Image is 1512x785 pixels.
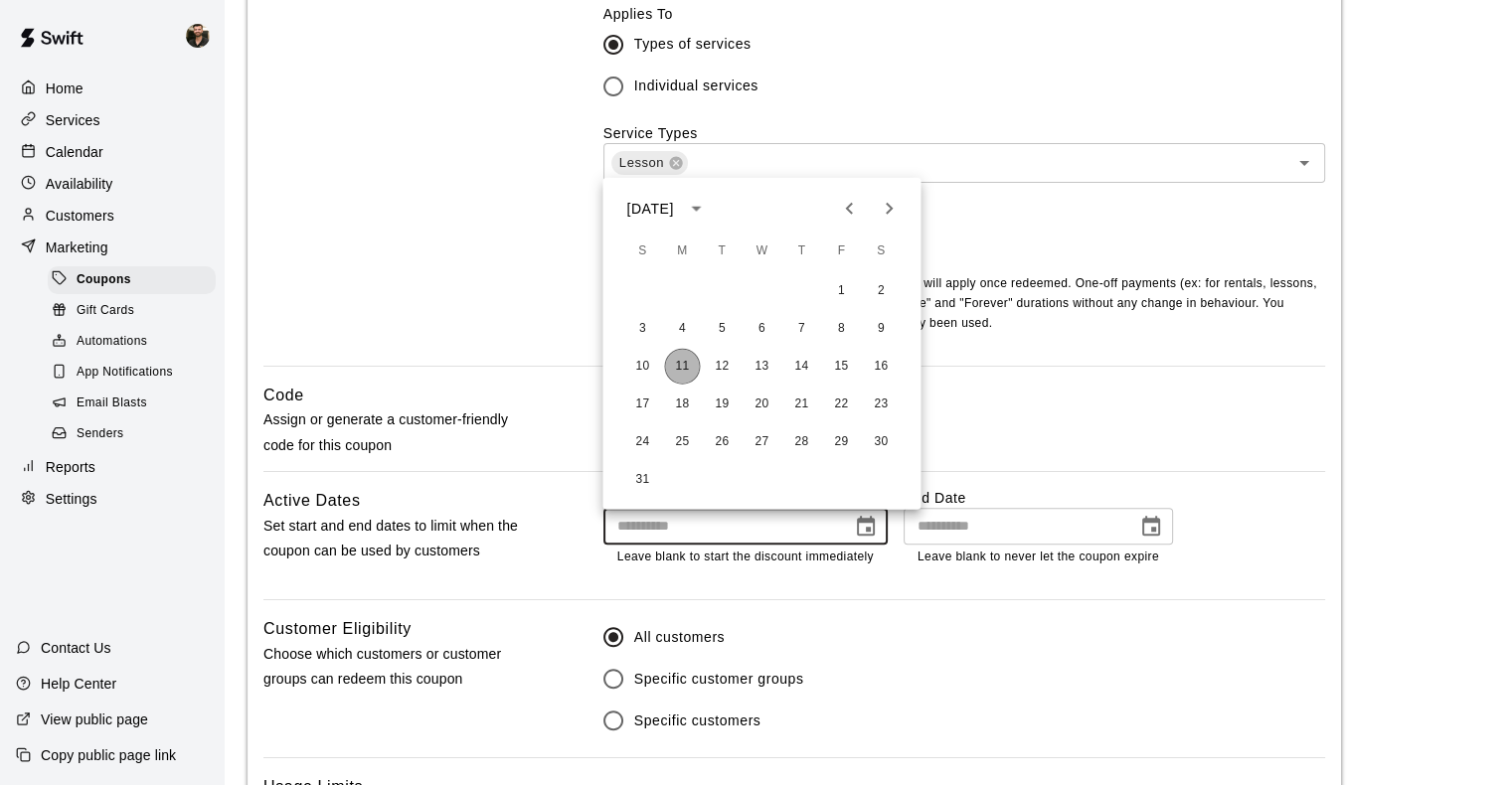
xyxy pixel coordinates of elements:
[48,264,224,295] a: Coupons
[918,548,1159,567] p: Leave blank to never let the coupon expire
[77,301,134,321] span: Gift Cards
[863,424,899,460] button: 30
[634,76,758,96] span: Individual services
[16,137,208,167] a: Calendar
[16,105,208,135] a: Services
[624,424,660,460] button: 24
[16,233,208,262] a: Marketing
[263,383,304,408] h6: Code
[624,311,660,347] button: 3
[263,488,361,514] h6: Active Dates
[77,270,131,290] span: Coupons
[823,232,859,271] span: Friday
[48,390,216,417] div: Email Blasts
[48,266,216,294] div: Coupons
[46,142,103,162] p: Calendar
[46,174,113,194] p: Availability
[48,295,224,326] a: Gift Cards
[744,424,779,460] button: 27
[783,311,819,347] button: 7
[624,462,660,498] button: 31
[48,327,224,358] a: Automations
[634,669,804,690] span: Specific customer groups
[783,387,819,422] button: 21
[48,389,224,419] a: Email Blasts
[829,189,869,229] button: Previous month
[48,359,216,387] div: App Notifications
[863,273,899,309] button: 2
[48,420,216,448] div: Senders
[263,407,540,457] p: Assign or generate a customer-friendly code for this coupon
[603,4,1325,24] label: Applies To
[611,153,672,173] span: Lesson
[626,198,673,219] div: [DATE]
[77,363,173,383] span: App Notifications
[904,488,1173,508] label: End Date
[744,349,779,385] button: 13
[16,169,208,199] a: Availability
[1290,149,1318,177] button: Open
[624,387,660,422] button: 17
[603,215,1325,235] label: Duration
[664,349,700,385] button: 11
[263,642,540,692] p: Choose which customers or customer groups can redeem this coupon
[634,34,752,55] span: Types of services
[704,311,740,347] button: 5
[863,349,899,385] button: 16
[624,349,660,385] button: 10
[603,125,698,141] label: Service Types
[634,710,761,731] span: Specific customers
[182,16,224,56] div: Jacob Fisher
[704,387,740,422] button: 19
[783,424,819,460] button: 28
[617,548,874,567] p: Leave blank to start the discount immediately
[823,311,859,347] button: 8
[46,237,108,257] p: Marketing
[41,745,176,765] p: Copy public page link
[46,206,114,226] p: Customers
[1131,507,1171,547] button: Choose date
[46,110,100,130] p: Services
[664,424,700,460] button: 25
[16,452,208,482] a: Reports
[624,232,660,271] span: Sunday
[48,297,216,325] div: Gift Cards
[46,489,97,509] p: Settings
[603,274,1325,334] p: For memberships, this determines how long this coupon will apply once redeemed. One-off payments ...
[16,201,208,231] a: Customers
[48,328,216,356] div: Automations
[16,74,208,103] a: Home
[664,232,700,271] span: Monday
[48,358,224,389] a: App Notifications
[863,387,899,422] button: 23
[704,424,740,460] button: 26
[823,349,859,385] button: 15
[846,507,886,547] button: Choose date
[611,151,688,175] div: Lesson
[46,78,84,98] p: Home
[46,457,95,477] p: Reports
[664,311,700,347] button: 4
[704,232,740,271] span: Tuesday
[680,192,714,226] button: calendar view is open, switch to year view
[603,383,1325,402] label: Coupon Code
[823,424,859,460] button: 29
[16,484,208,514] a: Settings
[41,709,148,729] p: View public page
[704,349,740,385] button: 12
[263,616,412,642] h6: Customer Eligibility
[41,674,116,694] p: Help Center
[744,387,779,422] button: 20
[186,24,210,48] img: Jacob Fisher
[664,387,700,422] button: 18
[863,311,899,347] button: 9
[863,232,899,271] span: Saturday
[263,514,540,563] p: Set start and end dates to limit when the coupon can be used by customers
